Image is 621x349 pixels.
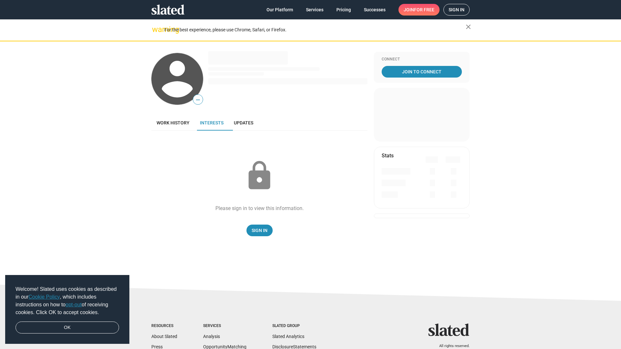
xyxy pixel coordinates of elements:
a: Successes [359,4,391,16]
a: Join To Connect [382,66,462,78]
a: Interests [195,115,229,131]
div: cookieconsent [5,275,129,344]
span: Pricing [336,4,351,16]
a: About Slated [151,334,177,339]
a: Pricing [331,4,356,16]
a: opt-out [66,302,82,307]
span: Services [306,4,323,16]
mat-icon: lock [243,160,276,192]
a: Cookie Policy [28,294,60,300]
span: Welcome! Slated uses cookies as described in our , which includes instructions on how to of recei... [16,285,119,316]
span: Our Platform [267,4,293,16]
a: dismiss cookie message [16,322,119,334]
span: Join To Connect [383,66,461,78]
div: Resources [151,323,177,329]
div: Connect [382,57,462,62]
div: Please sign in to view this information. [215,205,304,212]
div: Services [203,323,246,329]
span: Work history [157,120,190,125]
a: Updates [229,115,258,131]
span: — [193,96,203,104]
span: Sign in [449,4,464,15]
a: Sign in [443,4,470,16]
div: Slated Group [272,323,316,329]
div: For the best experience, please use Chrome, Safari, or Firefox. [164,26,466,34]
span: Join [404,4,434,16]
a: Analysis [203,334,220,339]
span: Successes [364,4,386,16]
a: Our Platform [261,4,298,16]
mat-icon: warning [152,26,160,33]
a: Slated Analytics [272,334,304,339]
a: Sign In [246,225,273,236]
span: Sign In [252,225,267,236]
mat-icon: close [464,23,472,31]
span: Updates [234,120,253,125]
mat-card-title: Stats [382,152,394,159]
span: for free [414,4,434,16]
a: Work history [151,115,195,131]
span: Interests [200,120,223,125]
a: Joinfor free [398,4,440,16]
a: Services [301,4,329,16]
